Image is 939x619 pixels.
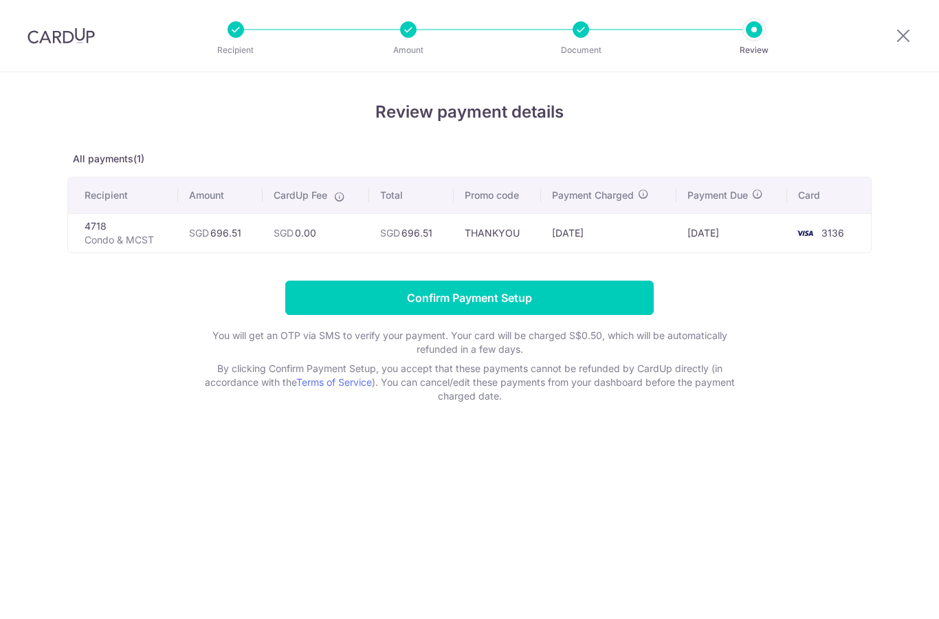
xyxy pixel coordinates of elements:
[195,362,744,403] p: By clicking Confirm Payment Setup, you accept that these payments cannot be refunded by CardUp di...
[454,177,541,213] th: Promo code
[369,213,454,252] td: 696.51
[263,213,369,252] td: 0.00
[274,188,327,202] span: CardUp Fee
[787,177,871,213] th: Card
[541,213,676,252] td: [DATE]
[380,227,400,239] span: SGD
[178,213,263,252] td: 696.51
[687,188,748,202] span: Payment Due
[27,28,95,44] img: CardUp
[195,329,744,356] p: You will get an OTP via SMS to verify your payment. Your card will be charged S$0.50, which will ...
[791,225,819,241] img: <span class="translation_missing" title="translation missing: en.account_steps.new_confirm_form.b...
[285,281,654,315] input: Confirm Payment Setup
[676,213,787,252] td: [DATE]
[67,100,872,124] h4: Review payment details
[454,213,541,252] td: THANKYOU
[185,43,287,57] p: Recipient
[68,177,178,213] th: Recipient
[189,227,209,239] span: SGD
[703,43,805,57] p: Review
[552,188,634,202] span: Payment Charged
[178,177,263,213] th: Amount
[530,43,632,57] p: Document
[67,152,872,166] p: All payments(1)
[369,177,454,213] th: Total
[296,376,372,388] a: Terms of Service
[68,213,178,252] td: 4718
[821,227,844,239] span: 3136
[85,233,167,247] p: Condo & MCST
[357,43,459,57] p: Amount
[274,227,294,239] span: SGD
